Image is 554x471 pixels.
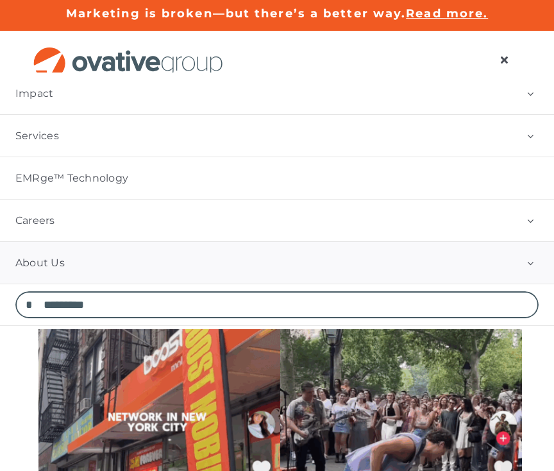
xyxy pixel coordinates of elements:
[15,257,65,270] span: About Us
[15,291,42,318] input: Search
[32,46,224,58] a: OG_Full_horizontal_RGB
[507,242,554,284] button: Open submenu of About Us
[486,47,522,73] nav: Menu
[406,6,488,21] a: Read more.
[66,6,407,21] a: Marketing is broken—but there’s a better way.
[15,130,59,142] span: Services
[15,172,128,185] span: EMRge™ Technology
[507,115,554,157] button: Open submenu of Services
[15,87,53,100] span: Impact
[507,73,554,114] button: Open submenu of Impact
[15,291,539,318] input: Search...
[507,200,554,241] button: Open submenu of Careers
[15,214,55,227] span: Careers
